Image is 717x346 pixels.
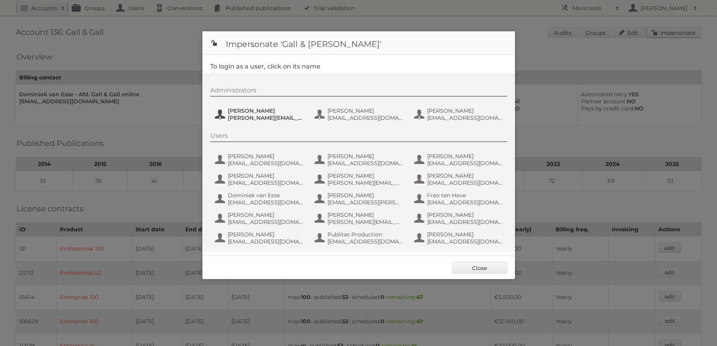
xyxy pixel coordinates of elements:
button: [PERSON_NAME] [PERSON_NAME][EMAIL_ADDRESS][PERSON_NAME][PERSON_NAME][DOMAIN_NAME] [314,211,406,226]
span: [PERSON_NAME] [327,172,403,179]
button: [PERSON_NAME] [EMAIL_ADDRESS][DOMAIN_NAME] [314,152,406,168]
button: [PERSON_NAME] [EMAIL_ADDRESS][DOMAIN_NAME] [413,106,505,122]
a: Close [452,262,507,274]
span: [PERSON_NAME] [228,231,304,238]
button: [PERSON_NAME] [PERSON_NAME][EMAIL_ADDRESS][PERSON_NAME][PERSON_NAME][DOMAIN_NAME] [314,171,406,187]
span: [EMAIL_ADDRESS][DOMAIN_NAME] [228,160,304,167]
span: [PERSON_NAME] [228,153,304,160]
span: [PERSON_NAME] [427,172,503,179]
span: [PERSON_NAME] [228,107,304,114]
button: Dominiek van Esse [EMAIL_ADDRESS][DOMAIN_NAME] [214,191,306,207]
span: Dominiek van Esse [228,192,304,199]
button: [PERSON_NAME] [EMAIL_ADDRESS][DOMAIN_NAME] [413,171,505,187]
span: [PERSON_NAME] [427,211,503,218]
span: [EMAIL_ADDRESS][DOMAIN_NAME] [228,218,304,225]
span: [PERSON_NAME][EMAIL_ADDRESS][DOMAIN_NAME] [228,114,304,121]
button: [PERSON_NAME] [EMAIL_ADDRESS][DOMAIN_NAME] [214,152,306,168]
span: [EMAIL_ADDRESS][DOMAIN_NAME] [427,179,503,186]
span: [PERSON_NAME] [427,153,503,160]
button: [PERSON_NAME] [EMAIL_ADDRESS][DOMAIN_NAME] [314,106,406,122]
button: [PERSON_NAME] [EMAIL_ADDRESS][PERSON_NAME][PERSON_NAME][DOMAIN_NAME] [314,191,406,207]
span: [EMAIL_ADDRESS][DOMAIN_NAME] [427,114,503,121]
span: [EMAIL_ADDRESS][DOMAIN_NAME] [228,238,304,245]
span: [EMAIL_ADDRESS][DOMAIN_NAME] [427,160,503,167]
span: [EMAIL_ADDRESS][DOMAIN_NAME] [427,218,503,225]
button: [PERSON_NAME] [EMAIL_ADDRESS][DOMAIN_NAME] [214,171,306,187]
span: [EMAIL_ADDRESS][DOMAIN_NAME] [327,238,403,245]
button: Publitas Production [EMAIL_ADDRESS][DOMAIN_NAME] [314,230,406,246]
span: [PERSON_NAME][EMAIL_ADDRESS][PERSON_NAME][PERSON_NAME][DOMAIN_NAME] [327,179,403,186]
span: [EMAIL_ADDRESS][DOMAIN_NAME] [427,199,503,206]
div: Administrators [210,86,507,97]
button: [PERSON_NAME] [EMAIL_ADDRESS][DOMAIN_NAME] [413,230,505,246]
button: [PERSON_NAME] [EMAIL_ADDRESS][DOMAIN_NAME] [214,230,306,246]
button: [PERSON_NAME] [EMAIL_ADDRESS][DOMAIN_NAME] [413,211,505,226]
button: Freo ten Hove [EMAIL_ADDRESS][DOMAIN_NAME] [413,191,505,207]
span: [PERSON_NAME] [228,172,304,179]
button: [PERSON_NAME] [EMAIL_ADDRESS][DOMAIN_NAME] [413,152,505,168]
span: [PERSON_NAME] [427,107,503,114]
button: [PERSON_NAME] [PERSON_NAME][EMAIL_ADDRESS][DOMAIN_NAME] [214,106,306,122]
span: [PERSON_NAME] [327,211,403,218]
span: [PERSON_NAME][EMAIL_ADDRESS][PERSON_NAME][PERSON_NAME][DOMAIN_NAME] [327,218,403,225]
span: [PERSON_NAME] [228,211,304,218]
h1: Impersonate 'Gall & [PERSON_NAME]' [202,31,515,55]
span: [PERSON_NAME] [327,192,403,199]
button: [PERSON_NAME] [EMAIL_ADDRESS][DOMAIN_NAME] [214,211,306,226]
span: [EMAIL_ADDRESS][DOMAIN_NAME] [228,179,304,186]
span: [EMAIL_ADDRESS][DOMAIN_NAME] [228,199,304,206]
span: Freo ten Hove [427,192,503,199]
span: [EMAIL_ADDRESS][DOMAIN_NAME] [327,114,403,121]
span: [EMAIL_ADDRESS][DOMAIN_NAME] [327,160,403,167]
legend: To login as a user, click on its name [210,63,320,70]
span: [EMAIL_ADDRESS][DOMAIN_NAME] [427,238,503,245]
span: [EMAIL_ADDRESS][PERSON_NAME][PERSON_NAME][DOMAIN_NAME] [327,199,403,206]
span: [PERSON_NAME] [327,107,403,114]
span: [PERSON_NAME] [427,231,503,238]
span: Publitas Production [327,231,403,238]
div: Users [210,132,507,142]
span: [PERSON_NAME] [327,153,403,160]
